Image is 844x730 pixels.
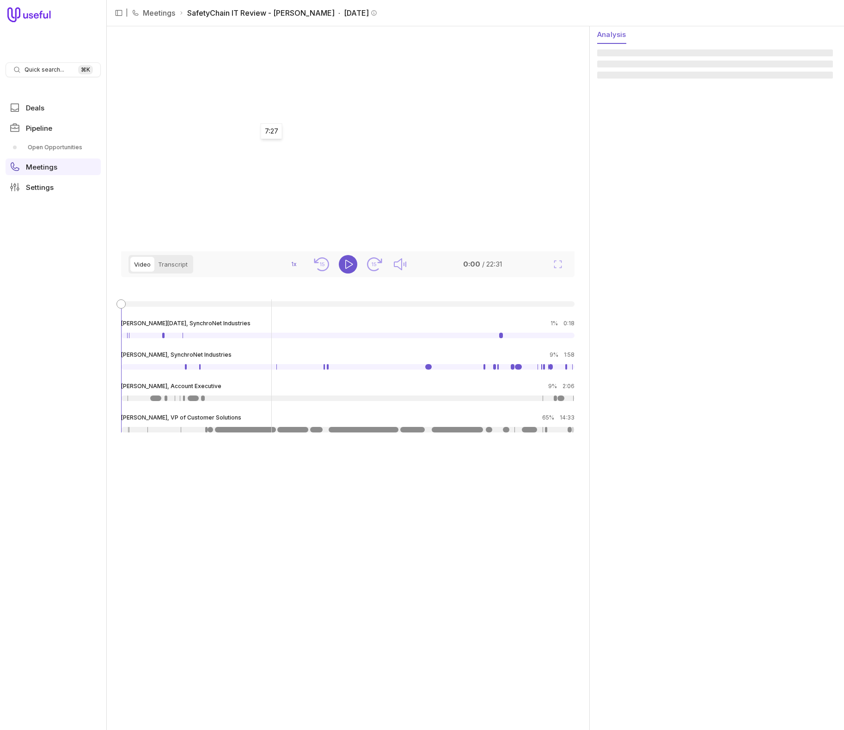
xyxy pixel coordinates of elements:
[335,7,344,18] span: ·
[486,260,502,268] time: 22:31
[112,6,126,20] button: Collapse sidebar
[6,179,101,195] a: Settings
[339,255,357,274] button: Play
[24,66,64,73] span: Quick search...
[26,164,57,170] span: Meetings
[371,261,377,268] text: 15
[187,7,377,18] span: SafetyChain IT Review - [PERSON_NAME]
[563,320,575,327] time: 0:18
[6,140,101,155] div: Pipeline submenu
[391,255,409,274] button: Mute
[313,255,331,274] button: Seek back 15 seconds
[542,414,575,421] div: 65%
[6,140,101,155] a: Open Opportunities
[121,414,241,421] span: [PERSON_NAME], VP of Customer Solutions
[564,351,575,358] time: 1:58
[463,260,480,268] time: 0:00
[597,49,833,56] span: ‌
[121,351,232,359] span: [PERSON_NAME], SynchroNet Industries
[6,99,101,116] a: Deals
[26,184,54,191] span: Settings
[597,61,833,67] span: ‌
[597,26,626,44] button: Analysis
[283,257,306,271] button: 1x
[130,257,154,272] button: Video
[548,383,575,390] div: 9%
[597,72,833,79] span: ‌
[482,260,484,268] span: /
[26,125,52,132] span: Pipeline
[550,351,575,359] div: 9%
[121,383,221,390] span: [PERSON_NAME], Account Executive
[344,7,369,18] time: [DATE]
[563,383,575,389] time: 2:06
[26,104,44,111] span: Deals
[365,255,383,274] button: Seek forward 15 seconds
[78,65,93,74] kbd: ⌘ K
[154,257,191,272] button: Transcript
[126,7,128,18] span: |
[143,7,175,18] a: Meetings
[121,320,251,327] span: [PERSON_NAME][DATE], SynchroNet Industries
[550,320,575,327] div: 1%
[6,158,101,175] a: Meetings
[6,120,101,136] a: Pipeline
[549,255,567,274] button: Fullscreen
[319,261,325,268] text: 15
[560,414,575,421] time: 14:33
